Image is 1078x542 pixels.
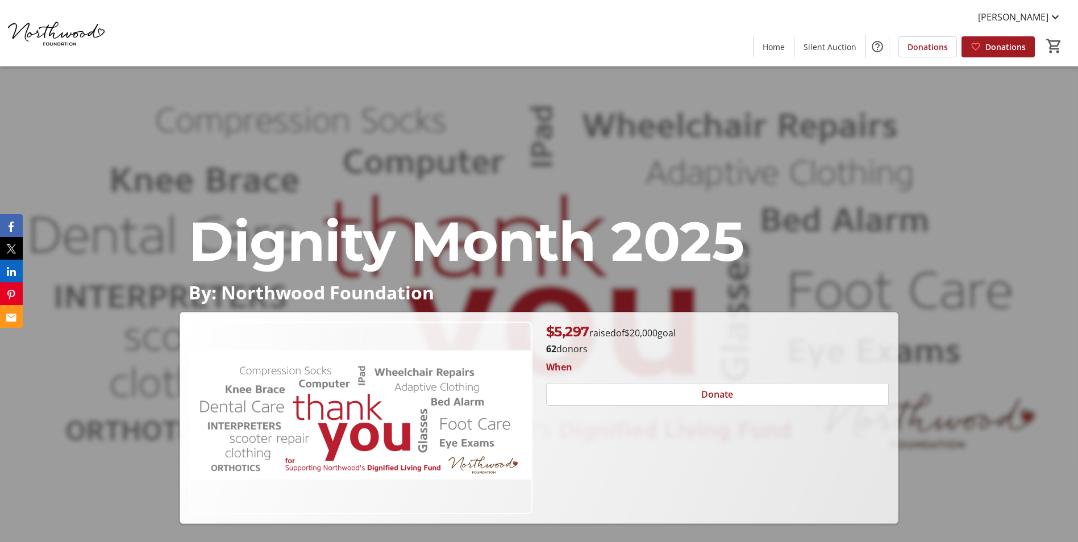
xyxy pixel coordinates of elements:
[898,36,957,57] a: Donations
[962,36,1035,57] a: Donations
[763,41,785,53] span: Home
[701,387,733,401] span: Donate
[908,41,948,53] span: Donations
[969,8,1071,26] button: [PERSON_NAME]
[546,343,556,355] b: 62
[978,10,1048,24] span: [PERSON_NAME]
[546,323,589,340] span: $5,297
[794,36,865,57] a: Silent Auction
[866,35,889,58] button: Help
[754,36,794,57] a: Home
[804,41,856,53] span: Silent Auction
[546,383,889,406] button: Donate
[189,282,889,302] p: By: Northwood Foundation
[546,322,676,342] p: raised of goal
[546,360,572,374] div: When
[189,208,744,274] span: Dignity Month 2025
[189,322,532,514] img: Campaign CTA Media Photo
[985,41,1026,53] span: Donations
[1044,36,1064,56] button: Cart
[625,327,657,339] span: $20,000
[546,342,889,356] p: donors
[7,5,108,61] img: Northwood Foundation's Logo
